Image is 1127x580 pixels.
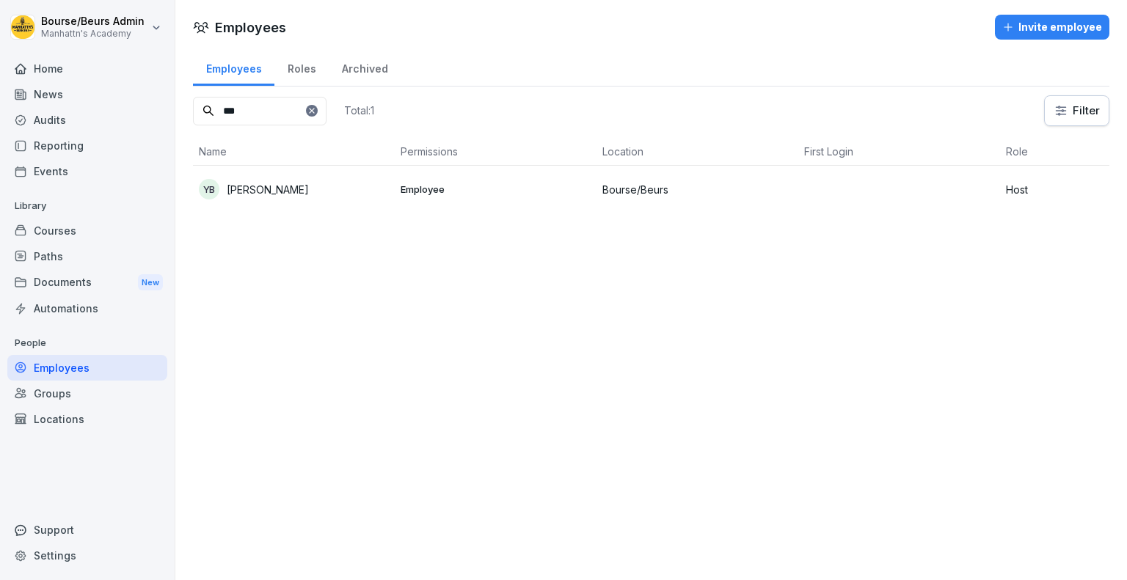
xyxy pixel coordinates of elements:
p: Employee [401,183,591,196]
div: Documents [7,269,167,296]
p: Bourse/Beurs [602,182,792,197]
div: Invite employee [1002,19,1102,35]
th: First Login [798,138,1000,166]
a: News [7,81,167,107]
button: Filter [1045,96,1109,125]
a: Groups [7,381,167,406]
a: Locations [7,406,167,432]
a: Archived [329,48,401,86]
p: Bourse/Beurs Admin [41,15,145,28]
a: DocumentsNew [7,269,167,296]
a: Courses [7,218,167,243]
th: Location [597,138,798,166]
a: Settings [7,543,167,568]
div: Support [7,517,167,543]
p: Library [7,194,167,218]
a: Employees [193,48,274,86]
a: Reporting [7,133,167,158]
a: Audits [7,107,167,133]
button: Invite employee [995,15,1109,40]
p: [PERSON_NAME] [227,182,309,197]
p: Total: 1 [344,103,374,117]
a: Home [7,56,167,81]
div: YB [199,179,219,199]
a: Paths [7,243,167,269]
div: New [138,274,163,291]
th: Name [193,138,395,166]
h1: Employees [215,18,286,37]
a: Employees [7,355,167,381]
p: Manhattn's Academy [41,29,145,39]
div: Filter [1054,103,1100,118]
a: Events [7,158,167,184]
th: Permissions [395,138,597,166]
a: Roles [274,48,329,86]
a: Automations [7,295,167,321]
p: People [7,331,167,355]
